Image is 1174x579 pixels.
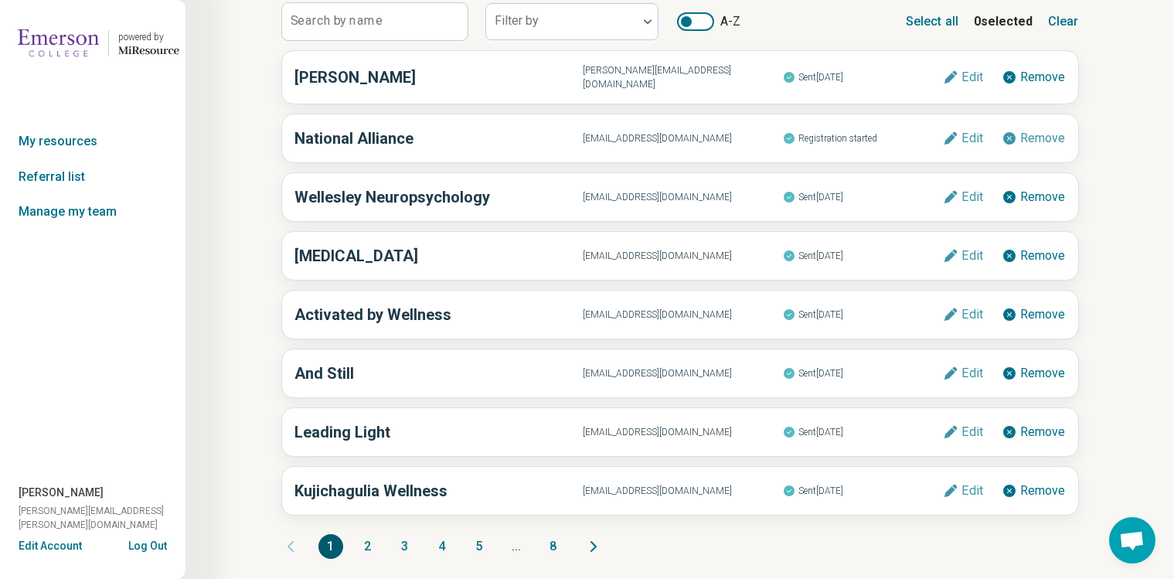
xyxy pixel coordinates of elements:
[504,534,529,559] span: ...
[943,307,982,322] button: Edit
[118,30,179,44] div: powered by
[943,70,982,85] button: Edit
[961,426,982,438] span: Edit
[961,250,982,262] span: Edit
[1020,367,1066,380] span: Remove
[583,63,783,91] span: [PERSON_NAME][EMAIL_ADDRESS][DOMAIN_NAME]
[19,504,185,532] span: [PERSON_NAME][EMAIL_ADDRESS][PERSON_NAME][DOMAIN_NAME]
[356,534,380,559] button: 2
[943,131,982,146] button: Edit
[294,362,583,385] h3: And Still
[294,186,583,209] h3: Wellesley Neuropsychology
[1109,517,1155,564] div: Open chat
[677,12,740,31] label: A-Z
[783,305,943,325] span: Sent [DATE]
[128,538,167,550] button: Log Out
[294,244,583,267] h3: [MEDICAL_DATA]
[583,190,783,204] span: [EMAIL_ADDRESS][DOMAIN_NAME]
[281,534,300,559] button: Previous page
[393,534,417,559] button: 3
[583,425,783,439] span: [EMAIL_ADDRESS][DOMAIN_NAME]
[1002,70,1066,85] button: Remove
[1002,483,1066,499] button: Remove
[961,308,982,321] span: Edit
[6,25,179,62] a: Emerson Collegepowered by
[294,421,583,444] h3: Leading Light
[19,485,104,501] span: [PERSON_NAME]
[294,479,583,502] h3: Kujichagulia Wellness
[1020,71,1066,83] span: Remove
[783,128,943,148] span: Registration started
[583,484,783,498] span: [EMAIL_ADDRESS][DOMAIN_NAME]
[18,25,99,62] img: Emerson College
[1002,366,1066,381] button: Remove
[291,15,383,27] label: Search by name
[943,189,982,205] button: Edit
[943,424,982,440] button: Edit
[906,3,958,40] button: Select all
[783,481,943,501] span: Sent [DATE]
[1020,426,1066,438] span: Remove
[783,363,943,383] span: Sent [DATE]
[1002,424,1066,440] button: Remove
[1002,131,1066,146] button: Remove
[583,249,783,263] span: [EMAIL_ADDRESS][DOMAIN_NAME]
[1020,191,1066,203] span: Remove
[294,127,583,150] h3: National Alliance
[495,13,539,28] label: Filter by
[961,191,982,203] span: Edit
[1048,3,1079,40] button: Clear
[430,534,454,559] button: 4
[1020,485,1066,497] span: Remove
[19,538,82,554] button: Edit Account
[943,248,982,264] button: Edit
[974,12,1033,31] b: 0 selected
[318,534,343,559] button: 1
[1020,308,1066,321] span: Remove
[961,367,982,380] span: Edit
[583,131,783,145] span: [EMAIL_ADDRESS][DOMAIN_NAME]
[1020,250,1066,262] span: Remove
[1002,189,1066,205] button: Remove
[943,483,982,499] button: Edit
[783,422,943,442] span: Sent [DATE]
[583,308,783,322] span: [EMAIL_ADDRESS][DOMAIN_NAME]
[783,246,943,266] span: Sent [DATE]
[294,303,583,326] h3: Activated by Wellness
[1002,248,1066,264] button: Remove
[541,534,566,559] button: 8
[1002,307,1066,322] button: Remove
[961,71,982,83] span: Edit
[961,485,982,497] span: Edit
[294,66,583,89] h3: [PERSON_NAME]
[961,132,982,145] span: Edit
[943,366,982,381] button: Edit
[584,534,603,559] button: Next page
[783,67,943,87] span: Sent [DATE]
[583,366,783,380] span: [EMAIL_ADDRESS][DOMAIN_NAME]
[783,187,943,207] span: Sent [DATE]
[1020,132,1066,145] span: Remove
[467,534,492,559] button: 5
